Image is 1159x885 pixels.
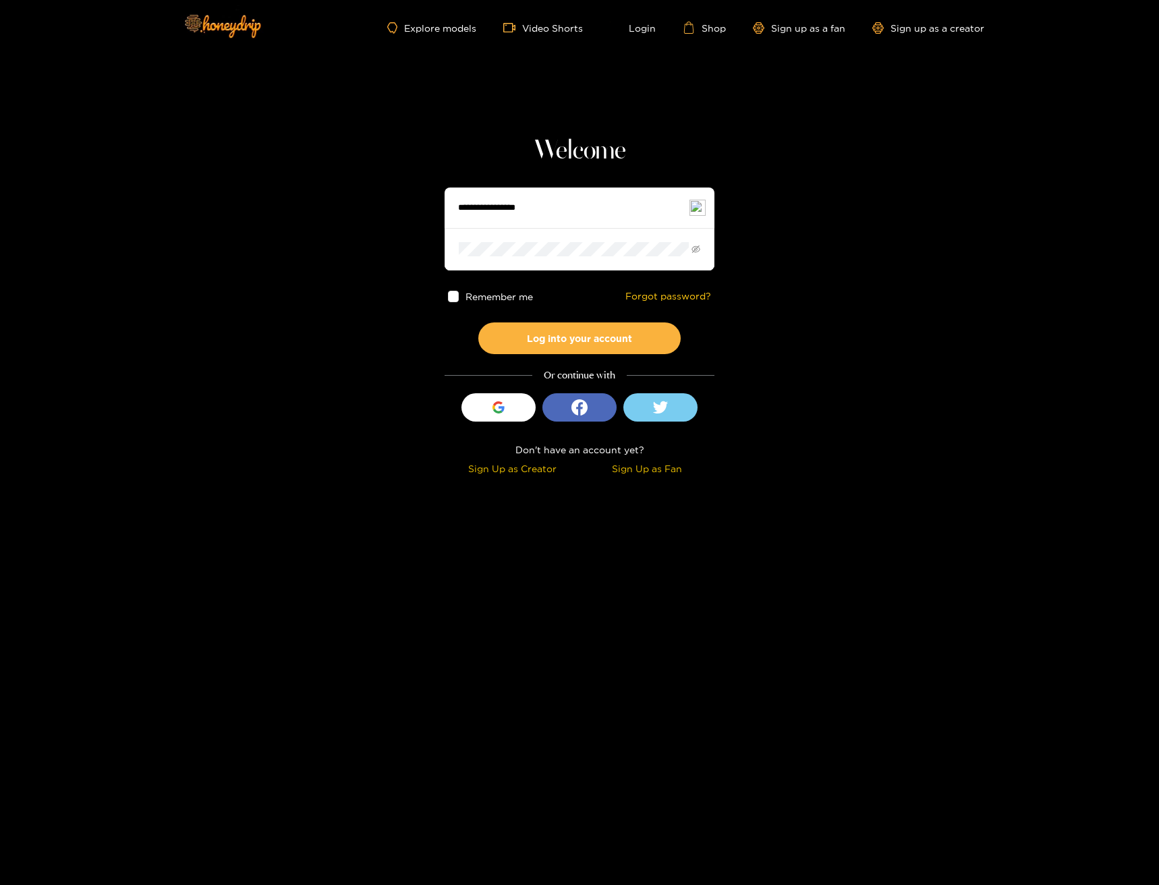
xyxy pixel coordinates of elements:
[503,22,522,34] span: video-camera
[448,461,576,476] div: Sign Up as Creator
[445,442,714,457] div: Don't have an account yet?
[445,135,714,167] h1: Welcome
[683,22,726,34] a: Shop
[691,245,700,254] span: eye-invisible
[583,461,711,476] div: Sign Up as Fan
[503,22,583,34] a: Video Shorts
[753,22,845,34] a: Sign up as a fan
[387,22,476,34] a: Explore models
[671,245,682,256] img: npw-badge-icon-locked.svg
[689,200,706,216] img: npw-badge-icon-locked.svg
[610,22,656,34] a: Login
[872,22,984,34] a: Sign up as a creator
[466,291,534,302] span: Remember me
[625,291,711,302] a: Forgot password?
[445,368,714,383] div: Or continue with
[478,322,681,354] button: Log into your account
